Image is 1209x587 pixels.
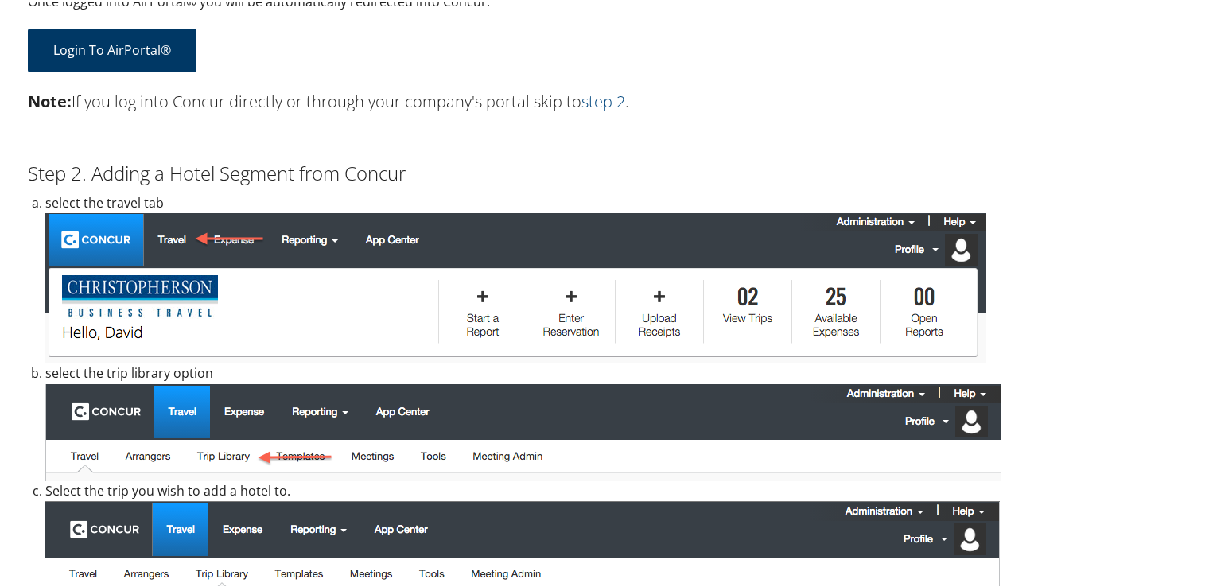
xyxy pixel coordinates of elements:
a: Login to AirPortal® [28,27,196,71]
h2: Step 2. Adding a Hotel Segment from Concur [28,158,1188,185]
h3: If you log into Concur directly or through your company's portal skip to . [28,89,1188,111]
li: select the trip library option [45,362,1188,480]
img: Select the Travel tab. [45,212,986,362]
strong: Note: [28,89,72,111]
a: step 2 [581,89,625,111]
li: select the travel tab [45,192,1188,363]
img: select the trip library. [45,383,1001,480]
